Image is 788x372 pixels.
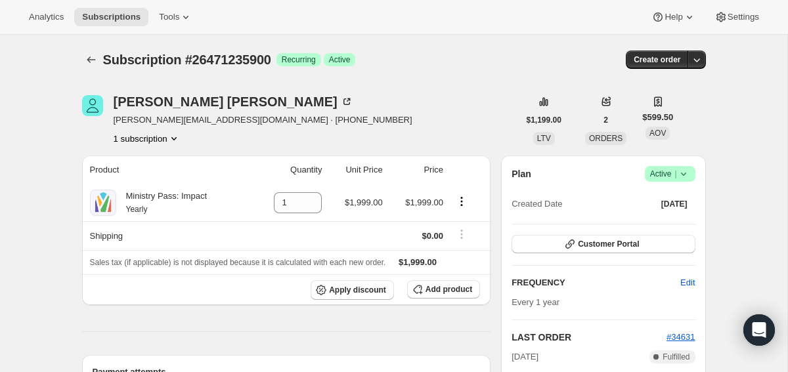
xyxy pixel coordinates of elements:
span: Settings [728,12,759,22]
span: Analytics [29,12,64,22]
button: Analytics [21,8,72,26]
button: Help [644,8,703,26]
button: Settings [707,8,767,26]
button: Shipping actions [451,227,472,241]
span: | [674,169,676,179]
h2: Plan [512,167,531,180]
button: 2 [596,111,616,129]
th: Shipping [82,221,253,250]
span: Tools [159,12,179,22]
span: Subscriptions [82,12,141,22]
span: Help [665,12,682,22]
span: [DATE] [661,199,688,209]
button: Tools [151,8,200,26]
span: $599.50 [642,111,673,124]
span: LTV [537,134,551,143]
button: Edit [672,272,703,293]
small: Yearly [126,205,148,214]
span: [DATE] [512,350,538,363]
a: #34631 [667,332,695,342]
div: Ministry Pass: Impact [116,190,208,216]
span: Active [329,54,351,65]
span: Create order [634,54,680,65]
span: Every 1 year [512,297,559,307]
span: Sales tax (if applicable) is not displayed because it is calculated with each new order. [90,258,386,267]
span: Miguel Grimaldo [82,95,103,116]
span: [PERSON_NAME][EMAIL_ADDRESS][DOMAIN_NAME] · [PHONE_NUMBER] [114,114,412,127]
span: Fulfilled [663,352,689,362]
span: Subscription #26471235900 [103,52,271,67]
button: Subscriptions [82,51,100,69]
span: Add product [426,284,472,295]
span: $1,999.00 [399,257,437,267]
button: $1,199.00 [519,111,569,129]
button: #34631 [667,331,695,344]
th: Quantity [252,155,326,184]
button: Subscriptions [74,8,148,26]
span: 2 [603,115,608,125]
span: Created Date [512,197,562,211]
span: Apply discount [329,285,386,295]
img: product img [90,190,116,216]
span: Active [650,167,690,180]
button: Apply discount [311,280,394,300]
button: Product actions [451,194,472,209]
span: $1,199.00 [527,115,561,125]
button: [DATE] [653,195,695,213]
span: ORDERS [589,134,623,143]
div: [PERSON_NAME] [PERSON_NAME] [114,95,353,108]
button: Product actions [114,132,181,145]
span: $1,999.00 [405,197,443,207]
th: Price [387,155,447,184]
th: Unit Price [326,155,386,184]
span: Recurring [282,54,316,65]
h2: FREQUENCY [512,276,680,289]
button: Create order [626,51,688,69]
span: Edit [680,276,695,289]
button: Add product [407,280,480,299]
button: Customer Portal [512,235,695,253]
h2: LAST ORDER [512,331,667,344]
span: $1,999.00 [345,197,383,207]
span: Customer Portal [578,239,639,249]
th: Product [82,155,253,184]
div: Open Intercom Messenger [743,314,775,346]
span: AOV [649,129,666,138]
span: $0.00 [422,231,443,241]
